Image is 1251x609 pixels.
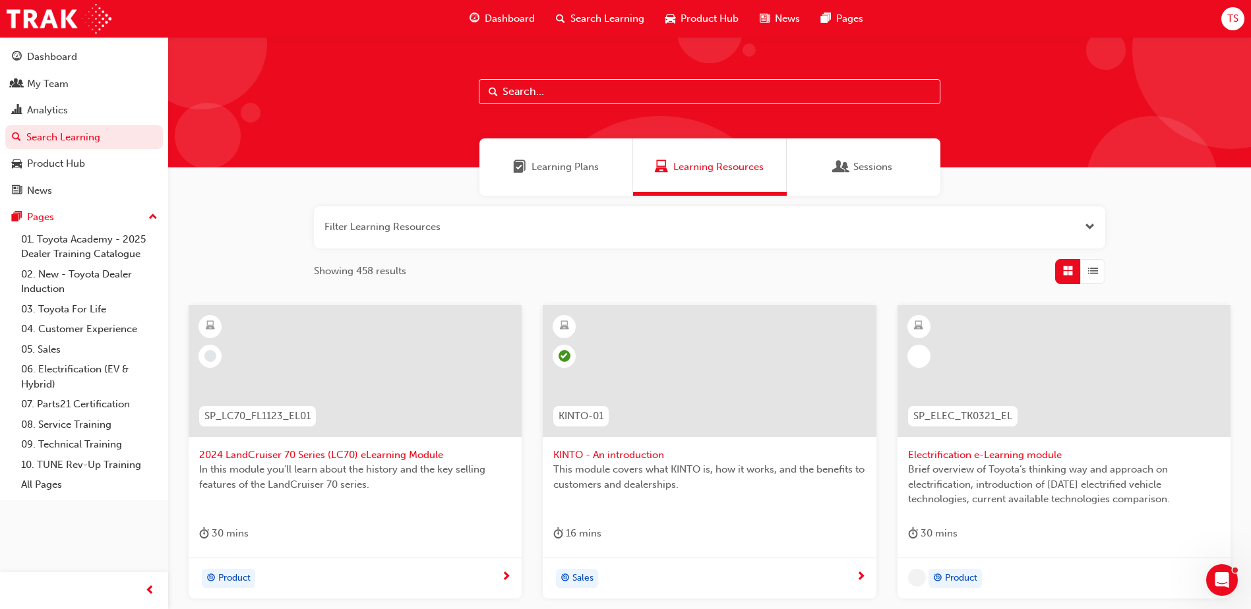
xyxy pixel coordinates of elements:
a: Search Learning [5,125,163,150]
span: pages-icon [12,212,22,223]
span: next-icon [501,571,511,583]
span: Learning Plans [532,159,599,175]
div: 16 mins [553,525,601,542]
a: 03. Toyota For Life [16,299,163,320]
span: SP_ELEC_TK0321_EL [913,409,1012,424]
span: learningResourceType_ELEARNING-icon [914,318,923,335]
a: 06. Electrification (EV & Hybrid) [16,359,163,394]
span: Sessions [853,159,892,175]
a: 05. Sales [16,339,163,360]
span: This module covers what KINTO is, how it works, and the benefits to customers and dealerships. [553,462,865,492]
a: My Team [5,72,163,96]
span: news-icon [760,11,770,27]
span: TS [1227,11,1238,26]
a: Learning PlansLearning Plans [479,138,633,196]
a: car-iconProduct Hub [655,5,749,32]
iframe: Intercom live chat [1206,564,1238,596]
span: SP_LC70_FL1123_EL01 [204,409,311,424]
a: KINTO-01KINTO - An introductionThis module covers what KINTO is, how it works, and the benefits t... [543,305,876,599]
a: 01. Toyota Academy - 2025 Dealer Training Catalogue [16,229,163,264]
a: news-iconNews [749,5,810,32]
span: up-icon [148,209,158,226]
span: search-icon [12,132,21,144]
span: Electrification e-Learning module [908,448,1220,463]
span: KINTO-01 [559,409,603,424]
span: Dashboard [485,11,535,26]
input: Search... [479,79,940,104]
span: Product [218,571,251,586]
a: SessionsSessions [787,138,940,196]
span: Product [945,571,977,586]
a: News [5,179,163,203]
div: 30 mins [908,525,958,542]
span: target-icon [561,570,570,587]
span: In this module you'll learn about the history and the key selling features of the LandCruiser 70 ... [199,462,511,492]
span: duration-icon [199,525,209,542]
a: All Pages [16,475,163,495]
div: My Team [27,76,69,92]
span: Sessions [835,159,848,175]
div: Product Hub [27,156,85,171]
span: Learning Plans [513,159,526,175]
a: 08. Service Training [16,415,163,435]
a: Learning ResourcesLearning Resources [633,138,787,196]
span: prev-icon [145,583,155,599]
button: TS [1221,7,1244,30]
div: 30 mins [199,525,249,542]
span: learningRecordVerb_PASS-icon [559,350,570,362]
span: Showing 458 results [314,264,406,279]
button: Open the filter [1085,219,1095,235]
span: Learning Resources [655,159,668,175]
div: Dashboard [27,49,77,65]
a: pages-iconPages [810,5,874,32]
a: 10. TUNE Rev-Up Training [16,455,163,475]
div: Pages [27,210,54,225]
span: undefined-icon [908,569,926,587]
span: news-icon [12,185,22,197]
span: Product Hub [681,11,739,26]
span: Search Learning [570,11,644,26]
a: Product Hub [5,152,163,176]
span: List [1088,264,1098,279]
div: Analytics [27,103,68,118]
a: 07. Parts21 Certification [16,394,163,415]
span: people-icon [12,78,22,90]
a: guage-iconDashboard [459,5,545,32]
span: Search [489,84,498,100]
a: SP_ELEC_TK0321_ELElectrification e-Learning moduleBrief overview of Toyota’s thinking way and app... [898,305,1231,599]
span: next-icon [856,571,866,583]
span: guage-icon [12,51,22,63]
span: target-icon [206,570,216,587]
span: target-icon [933,570,942,587]
a: 09. Technical Training [16,434,163,455]
button: Pages [5,205,163,229]
span: chart-icon [12,105,22,117]
a: SP_LC70_FL1123_EL012024 LandCruiser 70 Series (LC70) eLearning ModuleIn this module you'll learn ... [189,305,522,599]
span: Learning Resources [673,159,764,175]
span: Pages [836,11,863,26]
span: Brief overview of Toyota’s thinking way and approach on electrification, introduction of [DATE] e... [908,462,1220,507]
span: Grid [1063,264,1073,279]
a: 02. New - Toyota Dealer Induction [16,264,163,299]
span: duration-icon [908,525,918,542]
span: 2024 LandCruiser 70 Series (LC70) eLearning Module [199,448,511,463]
a: Dashboard [5,45,163,69]
span: pages-icon [821,11,831,27]
span: Sales [572,571,594,586]
span: learningResourceType_ELEARNING-icon [206,318,215,335]
button: DashboardMy TeamAnalyticsSearch LearningProduct HubNews [5,42,163,205]
a: Analytics [5,98,163,123]
img: Trak [7,4,111,34]
div: News [27,183,52,198]
span: car-icon [12,158,22,170]
span: car-icon [665,11,675,27]
span: search-icon [556,11,565,27]
span: learningResourceType_ELEARNING-icon [560,318,569,335]
a: search-iconSearch Learning [545,5,655,32]
span: News [775,11,800,26]
span: KINTO - An introduction [553,448,865,463]
span: duration-icon [553,525,563,542]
